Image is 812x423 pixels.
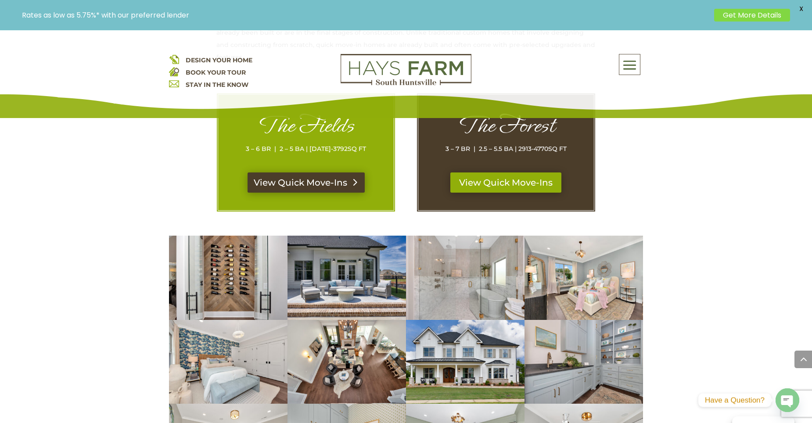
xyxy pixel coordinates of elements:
span: X [794,2,808,15]
a: View Quick Move-Ins [248,172,365,193]
p: 3 – 7 BR | 2.5 – 5.5 BA | 2913-4770 [436,143,576,155]
a: View Quick Move-Ins [450,172,561,193]
a: BOOK YOUR TOUR [186,68,246,76]
a: Get More Details [714,9,790,22]
h1: The Forest [436,112,576,143]
img: 2106-Forest-Gate-52-400x284.jpg [525,320,643,404]
img: 2106-Forest-Gate-8-400x284.jpg [287,236,406,320]
span: SQ FT [348,145,366,153]
a: STAY IN THE KNOW [186,81,248,89]
p: Rates as low as 5.75%* with our preferred lender [22,11,710,19]
img: book your home tour [169,66,179,76]
img: Logo [341,54,471,86]
img: hays farm homes [406,320,525,404]
a: DESIGN YOUR HOME [186,56,252,64]
span: SQ FT [548,145,567,153]
img: 2106-Forest-Gate-27-400x284.jpg [169,236,287,320]
img: 2106-Forest-Gate-81-400x284.jpg [169,320,287,404]
span: 3 – 6 BR | 2 – 5 BA | [DATE]-3792 [246,145,348,153]
img: 2106-Forest-Gate-82-400x284.jpg [525,236,643,320]
img: design your home [169,54,179,64]
img: 2106-Forest-Gate-79-400x284.jpg [287,320,406,404]
a: hays farm homes huntsville development [341,79,471,87]
h1: The Fields [236,112,376,143]
img: 2106-Forest-Gate-61-400x284.jpg [406,236,525,320]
